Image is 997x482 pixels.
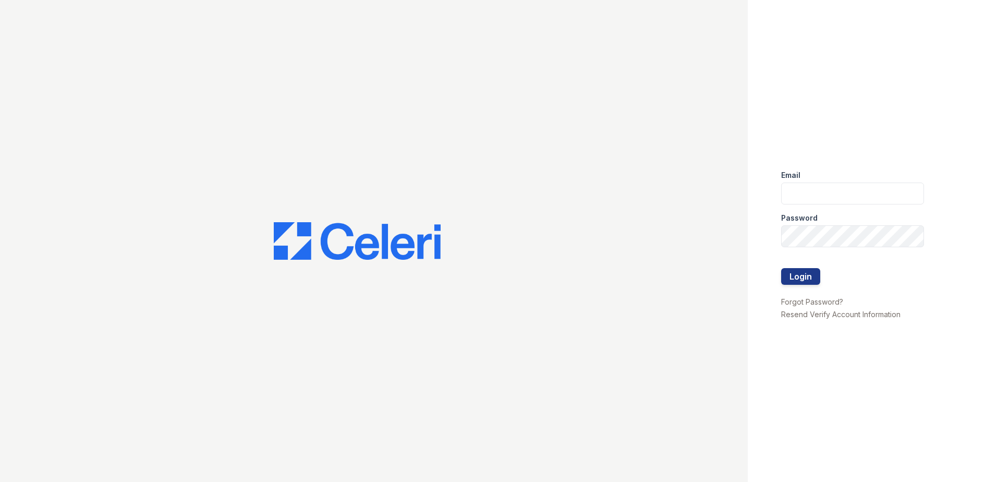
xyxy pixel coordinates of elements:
[781,170,800,180] label: Email
[781,297,843,306] a: Forgot Password?
[274,222,441,260] img: CE_Logo_Blue-a8612792a0a2168367f1c8372b55b34899dd931a85d93a1a3d3e32e68fde9ad4.png
[781,213,818,223] label: Password
[781,310,901,319] a: Resend Verify Account Information
[781,268,820,285] button: Login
